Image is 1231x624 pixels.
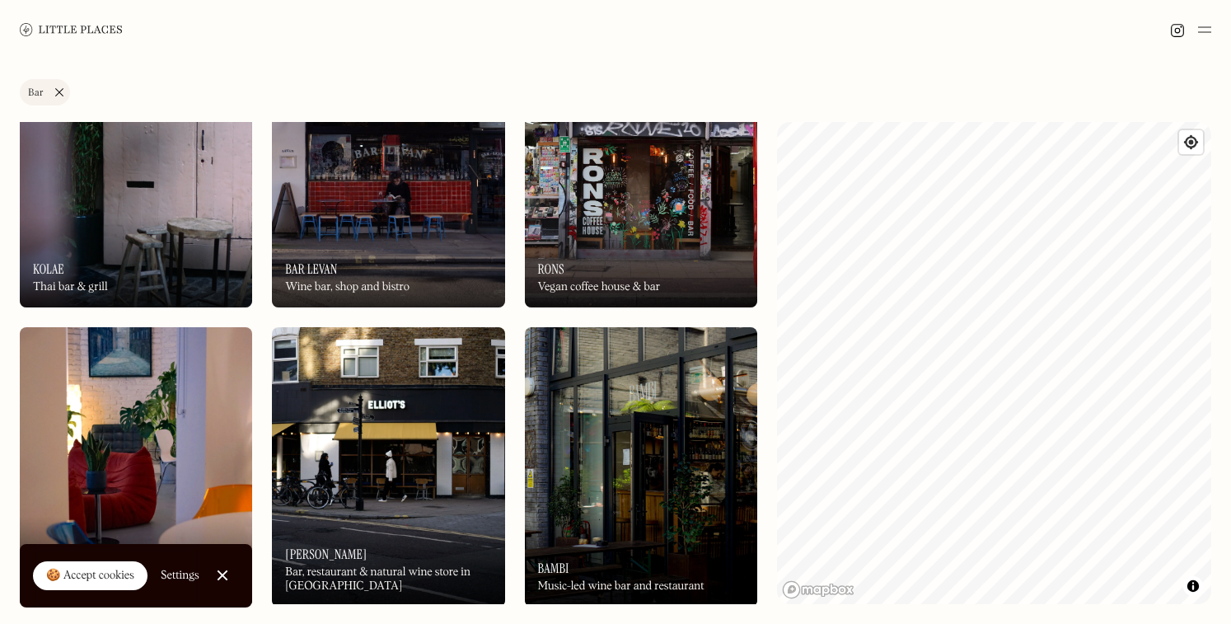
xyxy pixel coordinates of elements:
div: Bar, restaurant & natural wine store in [GEOGRAPHIC_DATA] [285,565,491,594]
h3: Rons [538,261,564,277]
div: Wine bar, shop and bistro [285,280,410,294]
h3: Kolae [33,261,64,277]
img: Rons [525,28,757,307]
a: Bar LevanBar LevanBar LevanWine bar, shop and bistro [272,28,504,307]
a: KolaeKolaeKolaeThai bar & grill [20,28,252,307]
div: Bar [28,88,44,98]
img: Kolae [20,28,252,307]
a: Elliot'sElliot's[PERSON_NAME]Bar, restaurant & natural wine store in [GEOGRAPHIC_DATA] [272,327,504,607]
img: Bambi [525,327,757,607]
button: Toggle attribution [1183,576,1203,596]
h3: [PERSON_NAME] [285,547,367,562]
img: Sevente [20,327,252,607]
a: Close Cookie Popup [206,559,239,592]
a: Bar [20,79,70,106]
h3: Bambi [538,561,569,576]
button: Find my location [1179,130,1203,154]
img: Elliot's [272,327,504,607]
a: 🍪 Accept cookies [33,561,147,591]
a: BambiBambiBambiMusic-led wine bar and restaurant [525,327,757,607]
h3: Bar Levan [285,261,337,277]
img: Bar Levan [272,28,504,307]
canvas: Map [777,122,1211,604]
div: 🍪 Accept cookies [46,568,134,584]
a: Mapbox homepage [782,580,854,599]
div: Thai bar & grill [33,280,108,294]
a: RonsRonsRonsVegan coffee house & bar [525,28,757,307]
a: Settings [161,557,199,594]
div: Settings [161,570,199,581]
a: SeventeSeventeSeventeEspresso & wine bar [20,327,252,607]
div: Vegan coffee house & bar [538,280,661,294]
div: Music-led wine bar and restaurant [538,579,704,594]
span: Toggle attribution [1188,577,1198,595]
